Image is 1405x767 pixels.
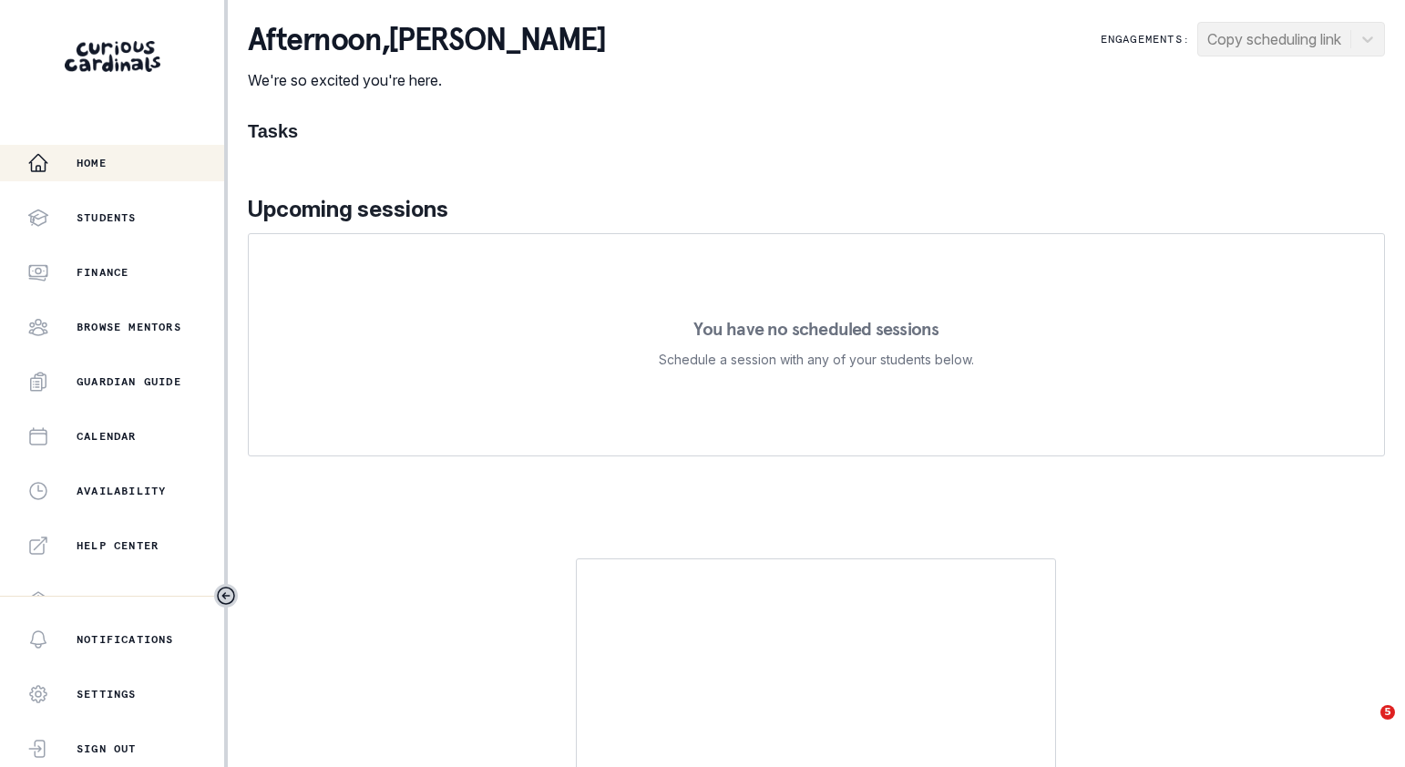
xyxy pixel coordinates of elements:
p: afternoon , [PERSON_NAME] [248,22,606,58]
p: Help Center [77,538,159,553]
iframe: Intercom live chat [1343,705,1387,749]
h1: Tasks [248,120,1385,142]
button: Toggle sidebar [214,584,238,608]
p: Sign Out [77,741,137,756]
p: Settings [77,687,137,701]
p: You have no scheduled sessions [693,320,938,338]
img: Curious Cardinals Logo [65,41,160,72]
p: Schedule a session with any of your students below. [659,349,974,371]
p: Calendar [77,429,137,444]
span: 5 [1380,705,1395,720]
p: We're so excited you're here. [248,69,606,91]
p: Browse Mentors [77,320,181,334]
p: Engagements: [1101,32,1190,46]
p: Availability [77,484,166,498]
p: Curriculum Library [77,593,211,608]
p: Home [77,156,107,170]
p: Students [77,210,137,225]
p: Notifications [77,632,174,647]
p: Upcoming sessions [248,193,1385,226]
p: Finance [77,265,128,280]
p: Guardian Guide [77,374,181,389]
